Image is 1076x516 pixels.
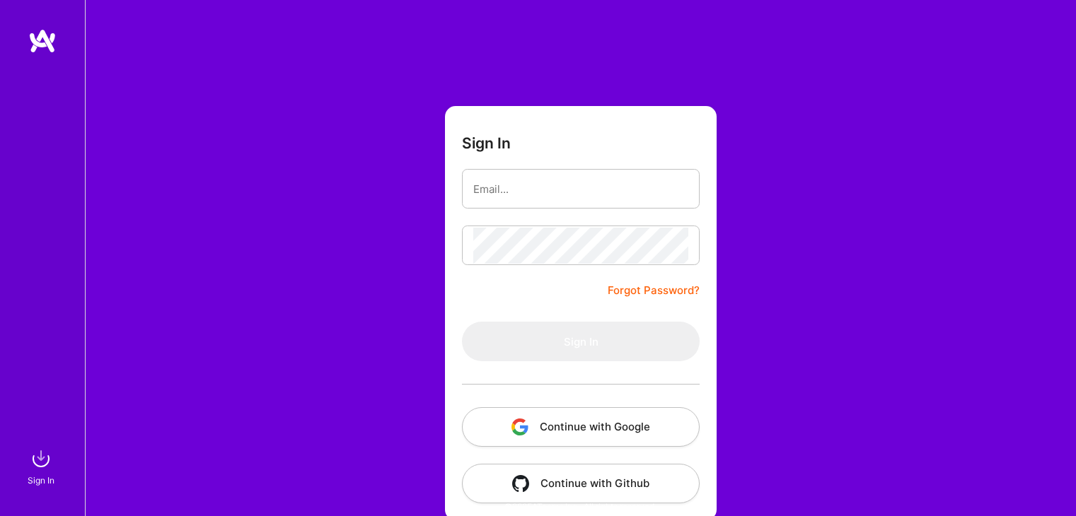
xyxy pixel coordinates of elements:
a: sign inSign In [30,445,55,488]
img: logo [28,28,57,54]
img: sign in [27,445,55,473]
img: icon [511,418,528,435]
h3: Sign In [462,134,511,152]
img: icon [512,475,529,492]
input: Email... [473,171,688,207]
a: Forgot Password? [608,282,700,299]
button: Sign In [462,322,700,361]
div: Sign In [28,473,54,488]
button: Continue with Google [462,407,700,447]
button: Continue with Github [462,464,700,503]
